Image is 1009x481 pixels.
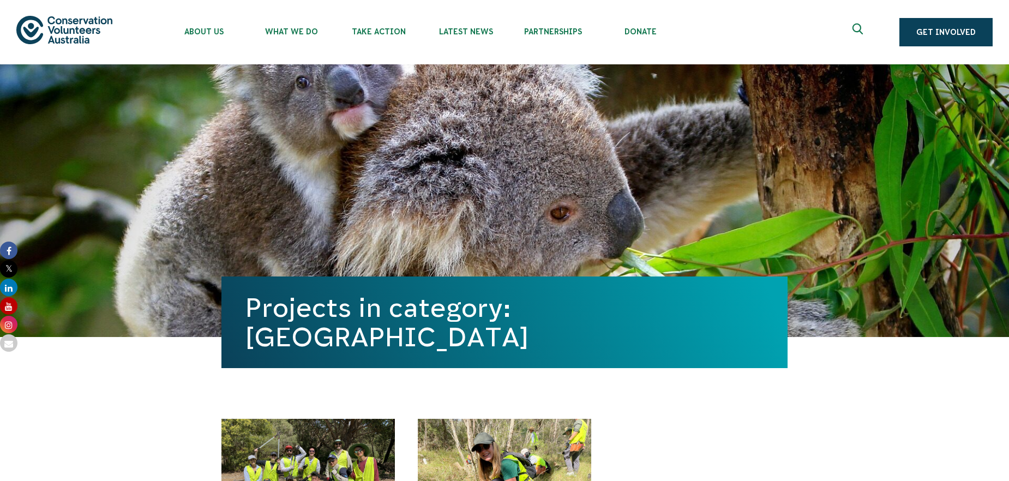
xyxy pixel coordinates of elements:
span: Partnerships [509,27,597,36]
h1: Projects in category: [GEOGRAPHIC_DATA] [245,293,764,352]
span: Latest News [422,27,509,36]
span: Donate [597,27,684,36]
img: logo.svg [16,16,112,44]
span: About Us [160,27,248,36]
button: Expand search box Close search box [846,19,872,45]
span: Take Action [335,27,422,36]
a: Get Involved [899,18,993,46]
span: Expand search box [852,23,866,41]
span: What We Do [248,27,335,36]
